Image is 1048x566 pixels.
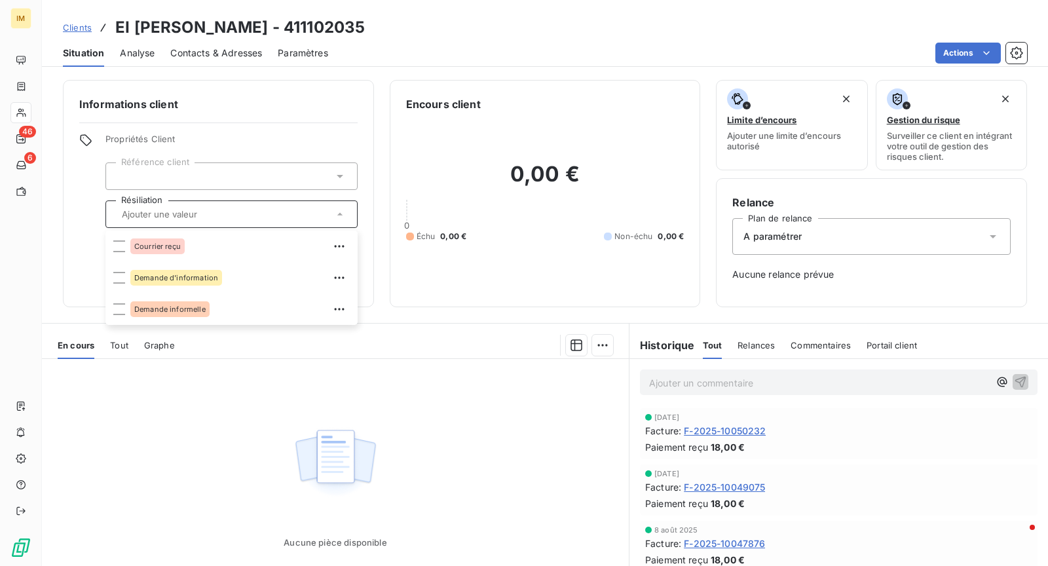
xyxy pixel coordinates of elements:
img: Empty state [293,423,377,504]
span: Surveiller ce client en intégrant votre outil de gestion des risques client. [887,130,1016,162]
button: Actions [935,43,1001,64]
span: Facture : [645,537,681,550]
span: 0 [404,220,409,231]
span: [DATE] [654,413,679,421]
span: [DATE] [654,470,679,478]
span: Ajouter une limite d’encours autorisé [727,130,856,151]
input: Ajouter une valeur [117,208,333,220]
span: Paiement reçu [645,440,708,454]
span: Clients [63,22,92,33]
span: 0,00 € [658,231,684,242]
h6: Encours client [406,96,481,112]
span: 8 août 2025 [654,526,698,534]
h6: Informations client [79,96,358,112]
span: Limite d’encours [727,115,796,125]
span: Propriétés Client [105,134,358,152]
div: IM [10,8,31,29]
span: Paramètres [278,47,328,60]
span: Relances [738,340,775,350]
span: 18,00 € [711,497,745,510]
span: Facture : [645,424,681,438]
h2: 0,00 € [406,161,684,200]
span: Aucune relance prévue [732,268,1011,281]
span: Tout [110,340,128,350]
span: Analyse [120,47,155,60]
h3: EI [PERSON_NAME] - 411102035 [115,16,365,39]
img: Logo LeanPay [10,537,31,558]
a: Clients [63,21,92,34]
span: Tout [703,340,722,350]
span: Commentaires [791,340,851,350]
span: Gestion du risque [887,115,960,125]
span: 0,00 € [440,231,466,242]
span: Paiement reçu [645,497,708,510]
span: Graphe [144,340,175,350]
span: F-2025-10050232 [684,424,766,438]
h6: Historique [629,337,695,353]
span: F-2025-10049075 [684,480,765,494]
h6: Relance [732,195,1011,210]
span: Demande d'information [134,274,218,282]
span: Contacts & Adresses [170,47,262,60]
span: Facture : [645,480,681,494]
button: Gestion du risqueSurveiller ce client en intégrant votre outil de gestion des risques client. [876,80,1027,170]
span: Portail client [867,340,917,350]
button: Limite d’encoursAjouter une limite d’encours autorisé [716,80,867,170]
span: Situation [63,47,104,60]
span: 46 [19,126,36,138]
span: Courrier reçu [134,242,181,250]
iframe: Intercom live chat [1003,521,1035,553]
span: A paramétrer [743,230,802,243]
span: Échu [417,231,436,242]
input: Ajouter une valeur [117,170,127,182]
span: Aucune pièce disponible [284,537,386,548]
span: Demande informelle [134,305,206,313]
span: 6 [24,152,36,164]
span: Non-échu [614,231,652,242]
span: 18,00 € [711,440,745,454]
span: En cours [58,340,94,350]
span: F-2025-10047876 [684,537,765,550]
